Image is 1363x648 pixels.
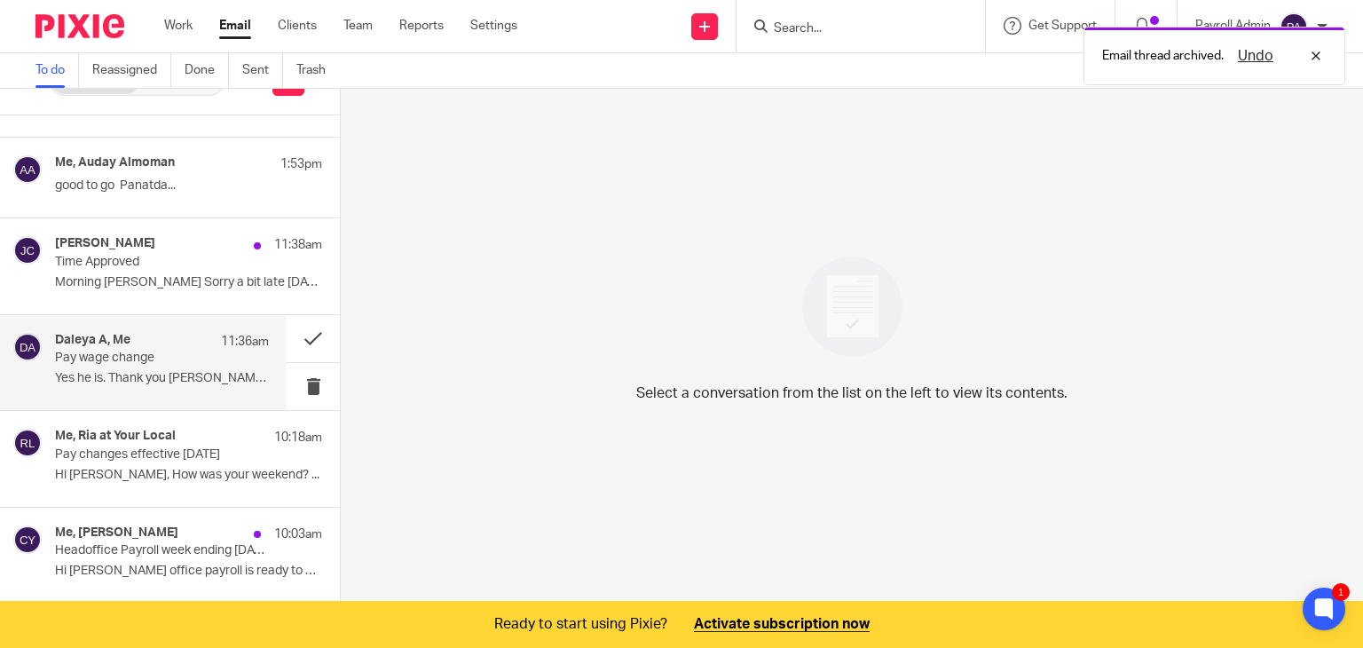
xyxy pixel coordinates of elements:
img: Pixie [35,14,124,38]
a: Done [185,53,229,88]
img: svg%3E [13,236,42,265]
button: Undo [1233,45,1279,67]
div: 1 [1332,583,1350,601]
p: 10:03am [274,526,322,543]
h4: Daleya A, Me [55,333,130,348]
p: Pay wage change [55,351,226,366]
h4: [PERSON_NAME] [55,236,155,251]
img: svg%3E [13,526,42,554]
p: 10:18am [274,429,322,446]
p: 1:53pm [280,155,322,173]
p: Headoffice Payroll week ending [DATE] [55,543,269,558]
p: good to go Panatda... [55,178,322,194]
p: Yes he is. Thank you [PERSON_NAME] ... [55,371,269,386]
p: Email thread archived. [1102,47,1224,65]
a: To do [35,53,79,88]
a: Clients [278,17,317,35]
a: Settings [470,17,517,35]
img: svg%3E [13,155,42,184]
a: Reassigned [92,53,171,88]
a: Work [164,17,193,35]
h4: Me, Ria at Your Local [55,429,176,444]
p: Morning [PERSON_NAME] Sorry a bit late [DATE]. ... [55,275,322,290]
p: Hi [PERSON_NAME] office payroll is ready to be... [55,564,322,579]
h4: Me, [PERSON_NAME] [55,526,178,541]
p: Hi [PERSON_NAME], How was your weekend? ... [55,468,322,483]
p: Pay changes effective [DATE] [55,447,269,462]
p: 11:36am [221,333,269,351]
h4: Me, Auday Almoman [55,155,175,170]
p: Time Approved [55,255,269,270]
p: 11:38am [274,236,322,254]
p: Select a conversation from the list on the left to view its contents. [636,383,1068,404]
img: svg%3E [1280,12,1308,41]
img: svg%3E [13,333,42,361]
a: Team [343,17,373,35]
img: image [791,245,914,368]
a: Trash [296,53,339,88]
a: Email [219,17,251,35]
img: svg%3E [13,429,42,457]
a: Reports [399,17,444,35]
a: Sent [242,53,283,88]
